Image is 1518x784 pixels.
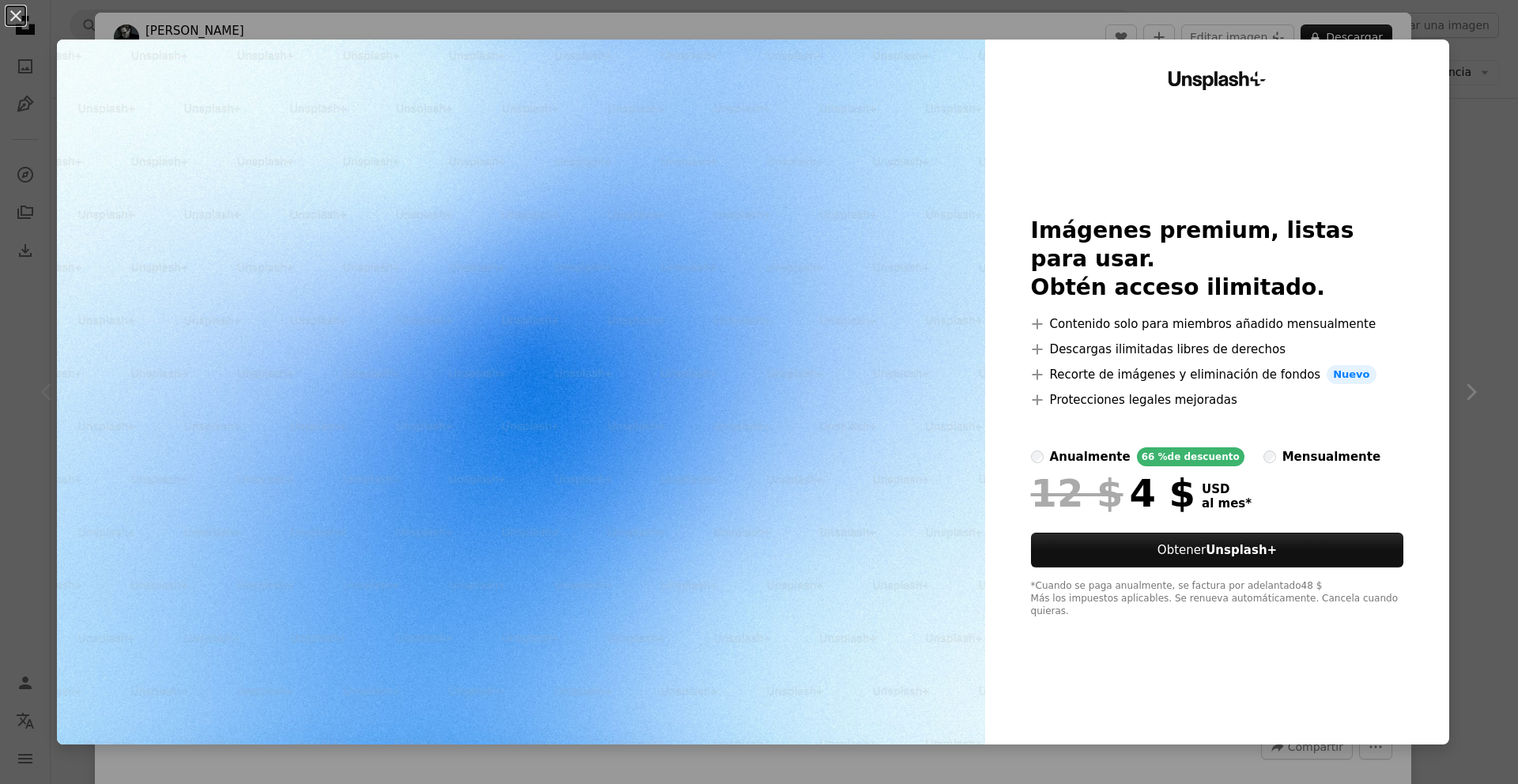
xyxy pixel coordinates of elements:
li: Contenido solo para miembros añadido mensualmente [1031,315,1404,334]
div: 66 % de descuento [1137,447,1244,466]
span: USD [1202,482,1252,496]
div: mensualmente [1282,447,1380,466]
li: Protecciones legales mejoradas [1031,390,1404,409]
button: ObtenerUnsplash+ [1031,533,1404,567]
span: 12 $ [1031,473,1123,514]
div: *Cuando se paga anualmente, se factura por adelantado 48 $ Más los impuestos aplicables. Se renue... [1031,580,1404,618]
li: Descargas ilimitadas libres de derechos [1031,340,1404,359]
div: anualmente [1050,447,1131,466]
input: anualmente66 %de descuento [1031,450,1044,463]
span: al mes * [1202,496,1252,511]
strong: Unsplash+ [1206,543,1277,557]
h2: Imágenes premium, listas para usar. Obtén acceso ilimitado. [1031,217,1404,302]
div: 4 $ [1031,473,1195,514]
input: mensualmente [1263,450,1276,463]
span: Nuevo [1327,365,1376,384]
li: Recorte de imágenes y eliminación de fondos [1031,365,1404,384]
